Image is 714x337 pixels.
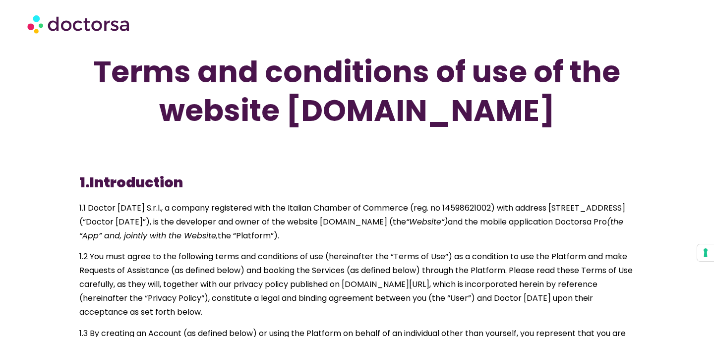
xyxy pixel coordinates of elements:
span: “Website“) [406,216,448,227]
span: and the mobile application Doctorsa Pro [448,216,607,227]
span: 1.2 You must agree to the following terms and conditions of use (hereinafter the “Terms of Use“) ... [79,251,633,318]
b: 1.Introduction [79,173,183,192]
h1: Terms and conditions of use of the website [DOMAIN_NAME] [79,53,635,130]
button: Your consent preferences for tracking technologies [697,244,714,261]
span: the “Platform”). [218,230,279,241]
span: 1.1 Doctor [DATE] S.r.l., a company registered with the Italian Chamber of Commerce (reg. no 1459... [79,202,625,227]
